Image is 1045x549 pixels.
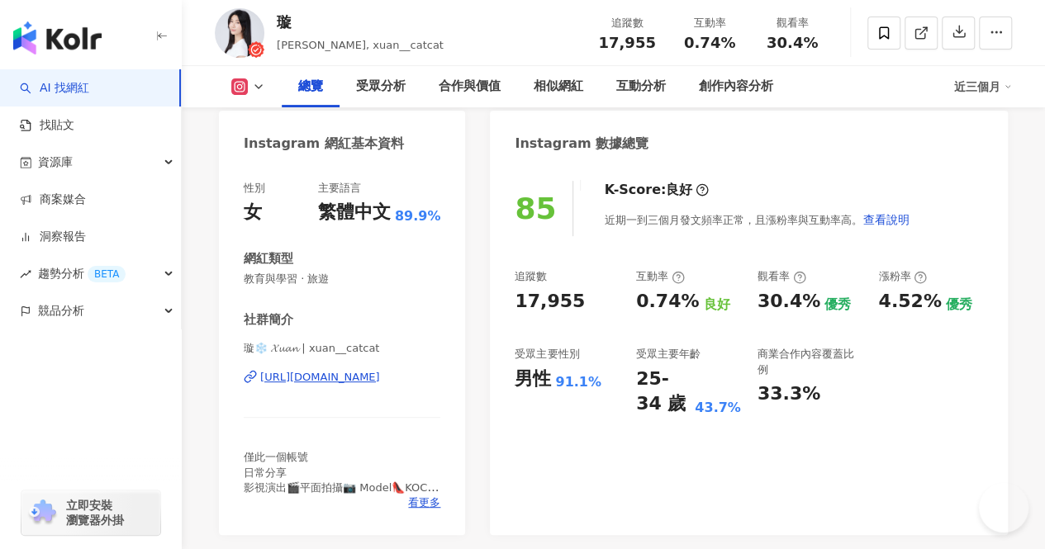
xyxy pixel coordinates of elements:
div: 創作內容分析 [699,77,773,97]
div: 相似網紅 [534,77,583,97]
div: 商業合作內容覆蓋比例 [758,347,862,376]
span: 教育與學習 · 旅遊 [244,272,440,286]
span: rise [20,268,31,280]
div: 近三個月 [954,73,1012,100]
span: 趨勢分析 [38,255,126,292]
div: 優秀 [946,296,972,314]
div: 91.1% [555,373,601,391]
div: 25-34 歲 [636,367,691,418]
img: logo [13,21,102,54]
div: 總覽 [298,77,323,97]
button: 查看說明 [862,203,910,236]
iframe: Help Scout Beacon - Open [979,483,1028,532]
div: BETA [88,266,126,282]
div: 女 [244,200,262,225]
div: 璇 [277,12,444,32]
span: 看更多 [408,495,440,510]
span: 資源庫 [38,144,73,181]
span: 立即安裝 瀏覽器外掛 [66,498,124,528]
div: 4.52% [878,289,941,315]
div: 社群簡介 [244,311,293,329]
div: 互動分析 [616,77,666,97]
span: 璇❄️ 𝓧𝓾𝓪𝓷 | xuan__catcat [244,341,440,356]
div: [URL][DOMAIN_NAME] [260,370,380,385]
div: 觀看率 [761,15,824,31]
span: 30.4% [767,35,818,51]
div: 網紅類型 [244,250,293,267]
a: searchAI 找網紅 [20,80,89,97]
div: 良好 [666,181,692,199]
div: 近期一到三個月發文頻率正常，且漲粉率與互動率高。 [604,203,910,236]
span: 僅此一個帳號 日常分享 影視演出🎬平面拍攝📷 Model👠KOC 合作邀約歡迎小盒子詢問📩 [244,451,439,509]
div: 繁體中文 [318,200,391,225]
div: 主要語言 [318,181,361,196]
span: [PERSON_NAME], xuan__catcat [277,39,444,51]
a: chrome extension立即安裝 瀏覽器外掛 [21,490,160,535]
div: 觀看率 [758,269,806,284]
div: 男性 [515,367,551,392]
div: 漲粉率 [878,269,927,284]
span: 17,955 [598,34,655,51]
img: KOL Avatar [215,8,264,58]
div: 良好 [703,296,729,314]
span: 競品分析 [38,292,84,329]
a: 商案媒合 [20,192,86,208]
div: Instagram 網紅基本資料 [244,135,404,153]
div: 0.74% [636,289,699,315]
span: 0.74% [684,35,735,51]
div: 受眾主要年齡 [636,347,701,362]
a: 找貼文 [20,117,74,134]
span: 查看說明 [862,213,909,226]
div: 受眾分析 [356,77,406,97]
div: 互動率 [636,269,685,284]
div: 性別 [244,181,265,196]
div: 30.4% [758,289,820,315]
img: chrome extension [26,499,59,526]
div: 受眾主要性別 [515,347,579,362]
div: 追蹤數 [596,15,658,31]
div: 追蹤數 [515,269,547,284]
a: [URL][DOMAIN_NAME] [244,370,440,385]
div: 43.7% [695,399,741,417]
span: 89.9% [395,207,441,225]
div: Instagram 數據總覽 [515,135,648,153]
div: 互動率 [678,15,741,31]
div: 33.3% [758,381,820,407]
div: K-Score : [604,181,709,199]
div: 合作與價值 [439,77,501,97]
a: 洞察報告 [20,229,86,245]
div: 優秀 [824,296,851,314]
div: 17,955 [515,289,585,315]
div: 85 [515,192,556,225]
